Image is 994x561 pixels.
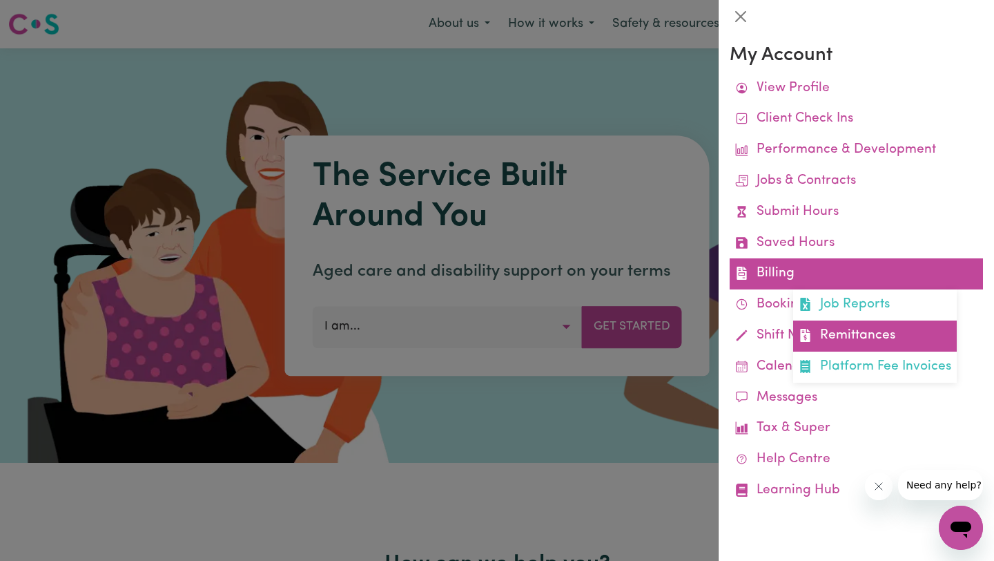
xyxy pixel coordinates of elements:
[730,289,983,321] a: Bookings
[730,6,752,28] button: Close
[730,383,983,414] a: Messages
[730,73,983,104] a: View Profile
[730,104,983,135] a: Client Check Ins
[730,228,983,259] a: Saved Hours
[730,352,983,383] a: Calendar
[898,470,983,500] iframe: Message from company
[730,444,983,475] a: Help Centre
[730,321,983,352] a: Shift Notes
[793,321,957,352] a: Remittances
[730,197,983,228] a: Submit Hours
[730,135,983,166] a: Performance & Development
[865,473,893,500] iframe: Close message
[793,289,957,321] a: Job Reports
[730,413,983,444] a: Tax & Super
[793,352,957,383] a: Platform Fee Invoices
[939,506,983,550] iframe: Button to launch messaging window
[730,44,983,68] h3: My Account
[730,166,983,197] a: Jobs & Contracts
[730,475,983,506] a: Learning Hub
[730,258,983,289] a: BillingJob ReportsRemittancesPlatform Fee Invoices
